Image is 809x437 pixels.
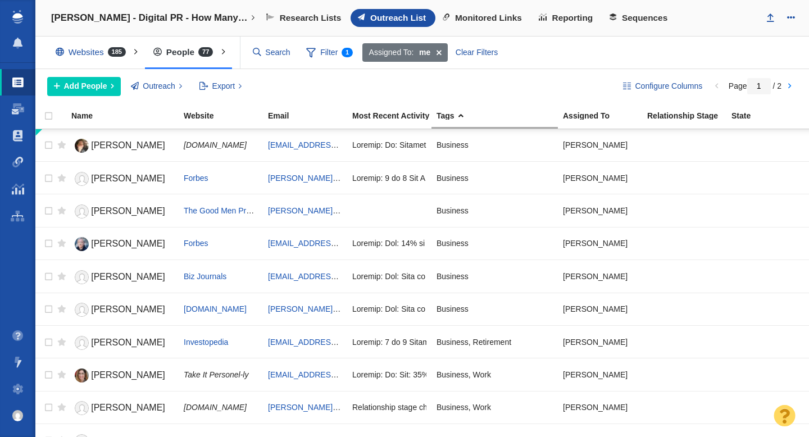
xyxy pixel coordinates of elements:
[352,112,435,120] div: Most Recent Activity
[602,9,677,27] a: Sequences
[617,77,709,96] button: Configure Columns
[47,77,121,96] button: Add People
[184,174,208,183] a: Forbes
[437,238,469,248] span: Business
[563,166,637,190] div: [PERSON_NAME]
[91,272,165,281] span: [PERSON_NAME]
[193,77,248,96] button: Export
[437,304,469,314] span: Business
[91,174,165,183] span: [PERSON_NAME]
[71,112,183,120] div: Name
[647,112,730,120] div: Relationship Stage
[268,370,401,379] a: [EMAIL_ADDRESS][DOMAIN_NAME]
[729,81,781,90] span: Page / 2
[419,47,430,58] strong: me
[91,140,165,150] span: [PERSON_NAME]
[184,370,248,379] span: Take It Personel-ly
[647,112,730,121] a: Relationship Stage
[184,403,247,412] span: [DOMAIN_NAME]
[437,271,469,281] span: Business
[47,39,139,65] div: Websites
[563,264,637,288] div: [PERSON_NAME]
[352,402,576,412] span: Relationship stage changed to: Attempting To Reach, 2 Attempts
[143,80,175,92] span: Outreach
[212,80,235,92] span: Export
[71,136,174,156] a: [PERSON_NAME]
[563,297,637,321] div: [PERSON_NAME]
[563,133,637,157] div: [PERSON_NAME]
[71,267,174,287] a: [PERSON_NAME]
[71,300,174,320] a: [PERSON_NAME]
[563,231,637,256] div: [PERSON_NAME]
[268,272,401,281] a: [EMAIL_ADDRESS][DOMAIN_NAME]
[91,239,165,248] span: [PERSON_NAME]
[563,330,637,354] div: [PERSON_NAME]
[64,80,107,92] span: Add People
[268,112,351,120] div: Email
[635,80,702,92] span: Configure Columns
[268,140,401,149] a: [EMAIL_ADDRESS][DOMAIN_NAME]
[184,112,267,121] a: Website
[268,304,531,313] a: [PERSON_NAME][EMAIL_ADDRESS][PERSON_NAME][DOMAIN_NAME]
[184,206,263,215] a: The Good Men Project
[563,362,637,386] div: [PERSON_NAME]
[437,206,469,216] span: Business
[268,112,351,121] a: Email
[563,395,637,420] div: [PERSON_NAME]
[435,9,531,27] a: Monitored Links
[437,337,511,347] span: Business, Retirement
[351,9,435,27] a: Outreach List
[91,304,165,314] span: [PERSON_NAME]
[563,112,646,120] div: Assigned To
[71,366,174,385] a: [PERSON_NAME]
[437,140,469,150] span: Business
[437,370,491,380] span: Business, Work
[71,112,183,121] a: Name
[184,338,228,347] a: Investopedia
[71,169,174,189] a: [PERSON_NAME]
[71,202,174,221] a: [PERSON_NAME]
[455,13,522,23] span: Monitored Links
[91,206,165,216] span: [PERSON_NAME]
[437,173,469,183] span: Business
[342,48,353,57] span: 1
[531,9,602,27] a: Reporting
[369,47,414,58] span: Assigned To:
[268,403,531,412] a: [PERSON_NAME][EMAIL_ADDRESS][PERSON_NAME][DOMAIN_NAME]
[71,234,174,254] a: [PERSON_NAME]
[51,12,248,24] h4: [PERSON_NAME] - Digital PR - How Many Years Will It Take To Retire in Your State?
[71,398,174,418] a: [PERSON_NAME]
[622,13,667,23] span: Sequences
[91,403,165,412] span: [PERSON_NAME]
[248,43,296,62] input: Search
[563,198,637,222] div: [PERSON_NAME]
[268,174,531,183] a: [PERSON_NAME][EMAIL_ADDRESS][PERSON_NAME][DOMAIN_NAME]
[12,410,24,421] img: 8a21b1a12a7554901d364e890baed237
[370,13,426,23] span: Outreach List
[108,47,126,57] span: 185
[268,338,401,347] a: [EMAIL_ADDRESS][DOMAIN_NAME]
[125,77,189,96] button: Outreach
[12,10,22,24] img: buzzstream_logo_iconsimple.png
[259,9,351,27] a: Research Lists
[280,13,342,23] span: Research Lists
[268,206,466,215] a: [PERSON_NAME][EMAIL_ADDRESS][DOMAIN_NAME]
[268,239,401,248] a: [EMAIL_ADDRESS][DOMAIN_NAME]
[449,43,504,62] div: Clear Filters
[184,239,208,248] span: Forbes
[563,112,646,121] a: Assigned To
[91,370,165,380] span: [PERSON_NAME]
[552,13,593,23] span: Reporting
[437,112,562,120] div: Tags
[437,112,562,121] a: Tags
[184,112,267,120] div: Website
[184,140,247,149] span: [DOMAIN_NAME]
[184,304,247,313] a: [DOMAIN_NAME]
[299,42,359,63] span: Filter
[71,333,174,353] a: [PERSON_NAME]
[184,272,226,281] span: Biz Journals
